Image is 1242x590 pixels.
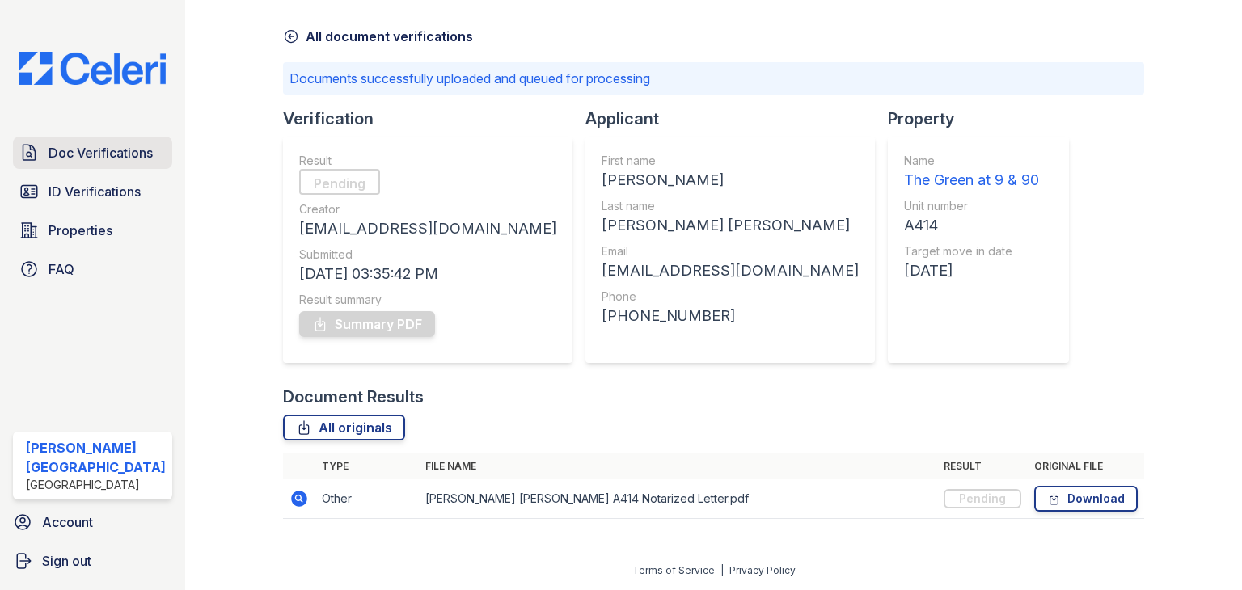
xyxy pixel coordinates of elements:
[904,153,1039,192] a: Name The Green at 9 & 90
[419,453,937,479] th: File name
[299,217,556,240] div: [EMAIL_ADDRESS][DOMAIN_NAME]
[13,175,172,208] a: ID Verifications
[729,564,796,576] a: Privacy Policy
[283,415,405,440] a: All originals
[299,201,556,217] div: Creator
[937,453,1028,479] th: Result
[1034,486,1138,512] a: Download
[602,289,859,305] div: Phone
[49,259,74,279] span: FAQ
[42,512,93,532] span: Account
[904,259,1039,282] div: [DATE]
[13,253,172,285] a: FAQ
[299,263,556,285] div: [DATE] 03:35:42 PM
[888,107,1082,130] div: Property
[42,551,91,571] span: Sign out
[904,243,1039,259] div: Target move in date
[602,305,859,327] div: [PHONE_NUMBER]
[602,259,859,282] div: [EMAIL_ADDRESS][DOMAIN_NAME]
[299,153,556,169] div: Result
[944,489,1021,508] div: Pending
[49,182,141,201] span: ID Verifications
[283,386,424,408] div: Document Results
[26,477,166,493] div: [GEOGRAPHIC_DATA]
[315,479,419,519] td: Other
[419,479,937,519] td: [PERSON_NAME] [PERSON_NAME] A414 Notarized Letter.pdf
[6,52,179,85] img: CE_Logo_Blue-a8612792a0a2168367f1c8372b55b34899dd931a85d93a1a3d3e32e68fde9ad4.png
[632,564,715,576] a: Terms of Service
[49,143,153,162] span: Doc Verifications
[299,292,556,308] div: Result summary
[602,153,859,169] div: First name
[299,169,380,195] div: Pending
[283,27,473,46] a: All document verifications
[26,438,166,477] div: [PERSON_NAME][GEOGRAPHIC_DATA]
[49,221,112,240] span: Properties
[904,153,1039,169] div: Name
[13,214,172,247] a: Properties
[315,453,419,479] th: Type
[904,214,1039,237] div: A414
[602,243,859,259] div: Email
[602,198,859,214] div: Last name
[299,247,556,263] div: Submitted
[13,137,172,169] a: Doc Verifications
[904,169,1039,192] div: The Green at 9 & 90
[720,564,724,576] div: |
[602,169,859,192] div: [PERSON_NAME]
[283,107,585,130] div: Verification
[1028,453,1144,479] th: Original file
[602,214,859,237] div: [PERSON_NAME] [PERSON_NAME]
[6,506,179,538] a: Account
[904,198,1039,214] div: Unit number
[289,69,1138,88] p: Documents successfully uploaded and queued for processing
[6,545,179,577] a: Sign out
[585,107,888,130] div: Applicant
